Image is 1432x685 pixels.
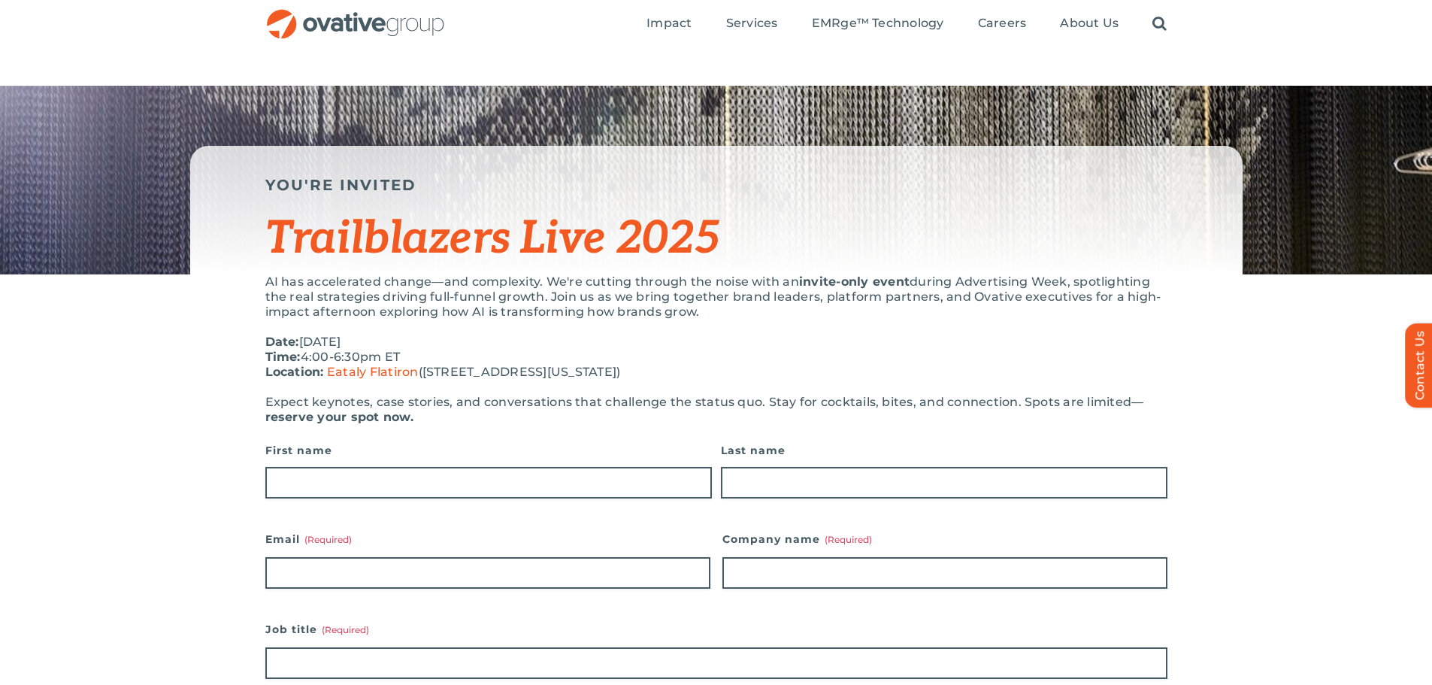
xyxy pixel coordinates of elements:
[825,534,872,545] span: (Required)
[265,440,712,461] label: First name
[646,16,692,32] a: Impact
[812,16,944,32] a: EMRge™ Technology
[978,16,1027,31] span: Careers
[265,529,710,550] label: Email
[265,274,1167,320] p: AI has accelerated change—and complexity. We're cutting through the noise with an during Advertis...
[812,16,944,31] span: EMRge™ Technology
[978,16,1027,32] a: Careers
[327,365,419,379] a: Eataly Flatiron
[322,624,369,635] span: (Required)
[265,410,413,424] strong: reserve your spot now.
[799,274,910,289] strong: invite-only event
[265,365,324,379] strong: Location:
[265,212,719,266] span: Trailblazers Live 2025
[726,16,778,32] a: Services
[646,16,692,31] span: Impact
[721,440,1167,461] label: Last name
[265,350,301,364] strong: Time:
[1060,16,1119,31] span: About Us
[726,16,778,31] span: Services
[265,176,1167,194] h5: YOU'RE INVITED
[265,8,446,22] a: OG_Full_horizontal_RGB
[1152,16,1167,32] a: Search
[265,335,1167,380] p: [DATE] 4:00-6:30pm ET ([STREET_ADDRESS][US_STATE])
[722,529,1167,550] label: Company name
[265,395,1167,425] p: Expect keynotes, case stories, and conversations that challenge the status quo. Stay for cocktail...
[304,534,352,545] span: (Required)
[265,335,299,349] strong: Date:
[1060,16,1119,32] a: About Us
[265,619,1167,640] label: Job title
